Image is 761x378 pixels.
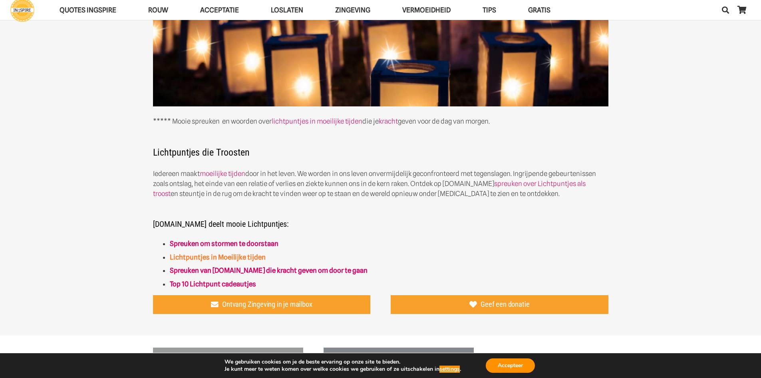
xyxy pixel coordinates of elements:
[170,240,278,248] a: Spreuken om stormen te doorstaan
[153,137,608,158] h2: Lichtpuntjes die Troosten
[272,117,362,125] a: lichtpuntjes in moeilijke tijden
[153,295,371,314] a: Ontvang Zingeving in je mailbox
[379,117,398,125] a: kracht
[153,180,586,198] a: spreuken over Lichtpuntjes als troost
[153,169,608,199] p: Iedereen maakt door in het leven. We worden in ons leven onvermijdelijk geconfronteerd met tegens...
[153,209,608,229] h5: [DOMAIN_NAME] deelt mooie Lichtpuntjes:
[402,6,451,14] span: VERMOEIDHEID
[225,358,461,366] p: We gebruiken cookies om je de beste ervaring op onze site te bieden.
[335,6,370,14] span: Zingeving
[439,366,460,373] button: settings
[486,358,535,373] button: Accepteer
[170,266,368,274] a: Spreuken van [DOMAIN_NAME] die kracht geven om door te gaan
[528,6,550,14] span: GRATIS
[225,366,461,373] p: Je kunt meer te weten komen over welke cookies we gebruiken of ze uitschakelen in .
[200,6,239,14] span: Acceptatie
[483,6,496,14] span: TIPS
[60,6,116,14] span: QUOTES INGSPIRE
[170,253,266,261] a: Lichtpuntjes in Moeilijke tijden
[148,6,168,14] span: ROUW
[200,170,245,178] a: moeilijke tijden
[170,280,256,288] a: Top 10 Lichtpunt cadeautjes
[481,300,529,309] span: Geef een donatie
[222,300,312,309] span: Ontvang Zingeving in je mailbox
[271,6,303,14] span: Loslaten
[391,295,608,314] a: Geef een donatie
